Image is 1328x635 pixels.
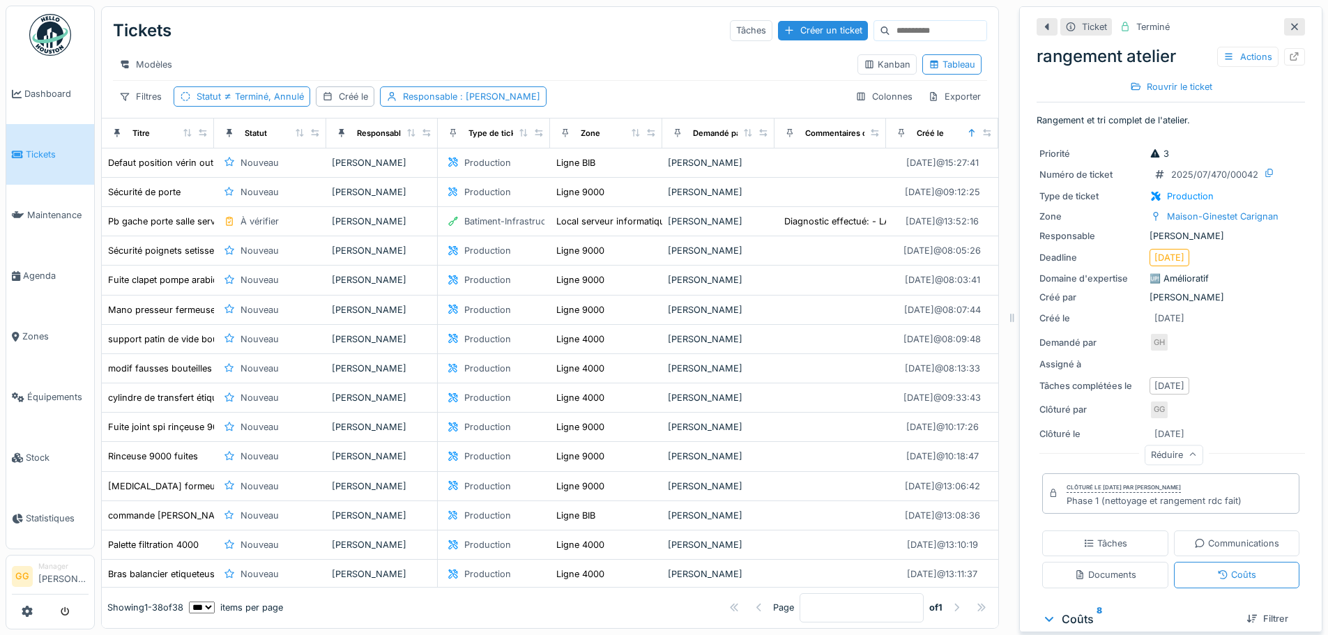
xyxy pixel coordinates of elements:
[1154,312,1184,325] div: [DATE]
[1039,403,1144,416] div: Clôturé par
[12,566,33,587] li: GG
[108,156,261,169] div: Defaut position vérin outre découpe
[6,367,94,427] a: Équipements
[581,128,600,139] div: Zone
[26,512,89,525] span: Statistiques
[1037,114,1305,127] p: Rangement et tri complet de l'atelier.
[241,567,279,581] div: Nouveau
[6,427,94,488] a: Stock
[1039,272,1302,285] div: 🆙 Amélioratif
[241,509,279,522] div: Nouveau
[108,420,229,434] div: Fuite joint spi rinçeuse 9000
[906,450,979,463] div: [DATE] @ 10:18:47
[339,90,368,103] div: Créé le
[1039,168,1144,181] div: Numéro de ticket
[464,362,511,375] div: Production
[12,561,89,595] a: GG Manager[PERSON_NAME]
[108,244,252,257] div: Sécurité poignets setisseuse à vis
[668,215,769,228] div: [PERSON_NAME]
[556,332,604,346] div: Ligne 4000
[904,303,981,316] div: [DATE] @ 08:07:44
[464,391,511,404] div: Production
[1039,190,1144,203] div: Type de ticket
[107,601,183,614] div: Showing 1 - 38 of 38
[1067,494,1242,507] div: Phase 1 (nettoyage et rangement rdc fait)
[108,391,245,404] div: cylindre de transfert étiqueteuse
[668,480,769,493] div: [PERSON_NAME]
[907,538,978,551] div: [DATE] @ 13:10:19
[784,215,990,228] div: Diagnostic effectué: - LA partie mécanique n'a...
[730,20,772,40] div: Tâches
[668,420,769,434] div: [PERSON_NAME]
[1150,147,1169,160] div: 3
[849,86,919,107] div: Colonnes
[1167,190,1214,203] div: Production
[556,450,604,463] div: Ligne 9000
[556,567,604,581] div: Ligne 4000
[332,509,432,522] div: [PERSON_NAME]
[1154,379,1184,392] div: [DATE]
[38,561,89,591] li: [PERSON_NAME]
[668,567,769,581] div: [PERSON_NAME]
[1082,20,1107,33] div: Ticket
[27,390,89,404] span: Équipements
[6,63,94,124] a: Dashboard
[22,330,89,343] span: Zones
[1167,210,1279,223] div: Maison-Ginestet Carignan
[773,601,794,614] div: Page
[805,128,945,139] div: Commentaires de clôture des tâches
[26,148,89,161] span: Tickets
[464,303,511,316] div: Production
[108,567,245,581] div: Bras balancier etiqueteuse 4000
[241,420,279,434] div: Nouveau
[464,450,511,463] div: Production
[108,332,339,346] div: support patin de vide boucheuse ne tient pas en place
[332,450,432,463] div: [PERSON_NAME]
[221,91,304,102] span: Terminé, Annulé
[1067,483,1181,493] div: Clôturé le [DATE] par [PERSON_NAME]
[464,156,511,169] div: Production
[1039,291,1302,304] div: [PERSON_NAME]
[1136,20,1170,33] div: Terminé
[113,54,178,75] div: Modèles
[668,450,769,463] div: [PERSON_NAME]
[917,128,944,139] div: Créé le
[464,244,511,257] div: Production
[1039,312,1144,325] div: Créé le
[108,509,232,522] div: commande [PERSON_NAME]
[556,244,604,257] div: Ligne 9000
[1154,427,1184,441] div: [DATE]
[1039,229,1302,243] div: [PERSON_NAME]
[1039,336,1144,349] div: Demandé par
[468,128,523,139] div: Type de ticket
[1039,147,1144,160] div: Priorité
[108,362,243,375] div: modif fausses bouteilles tireuse
[1042,611,1235,627] div: Coûts
[1124,77,1218,96] div: Rouvrir le ticket
[245,128,267,139] div: Statut
[464,538,511,551] div: Production
[357,128,406,139] div: Responsable
[464,420,511,434] div: Production
[241,332,279,346] div: Nouveau
[1194,537,1279,550] div: Communications
[6,306,94,367] a: Zones
[864,58,910,71] div: Kanban
[903,244,981,257] div: [DATE] @ 08:05:26
[241,450,279,463] div: Nouveau
[1083,537,1127,550] div: Tâches
[1217,47,1279,67] div: Actions
[332,362,432,375] div: [PERSON_NAME]
[108,185,181,199] div: Sécurité de porte
[556,420,604,434] div: Ligne 9000
[241,391,279,404] div: Nouveau
[668,185,769,199] div: [PERSON_NAME]
[464,567,511,581] div: Production
[905,480,980,493] div: [DATE] @ 13:06:42
[668,273,769,286] div: [PERSON_NAME]
[929,601,942,614] strong: of 1
[113,86,168,107] div: Filtres
[1037,44,1305,69] div: rangement atelier
[197,90,304,103] div: Statut
[556,185,604,199] div: Ligne 9000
